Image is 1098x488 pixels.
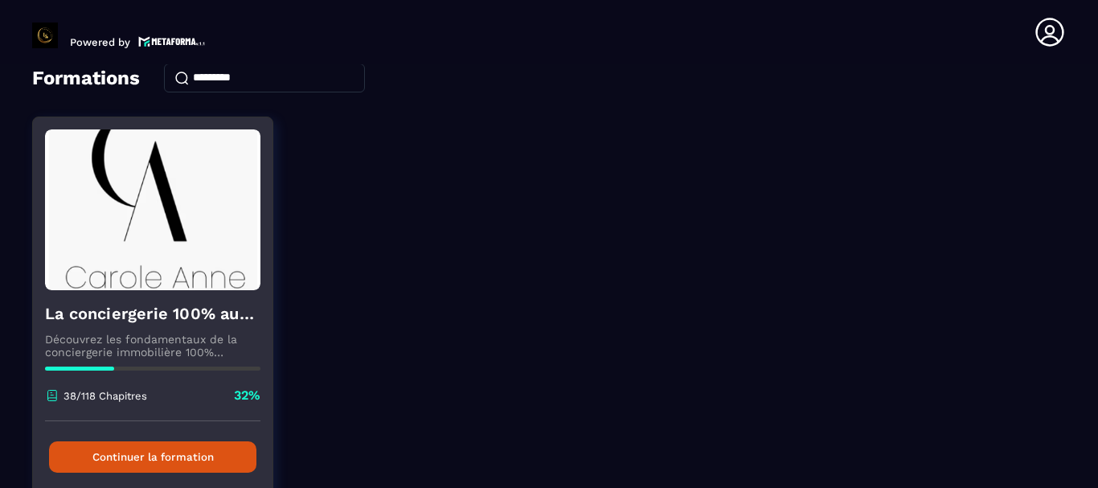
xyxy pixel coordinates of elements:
[64,390,147,402] p: 38/118 Chapitres
[70,36,130,48] p: Powered by
[45,129,260,290] img: formation-background
[234,387,260,404] p: 32%
[49,441,256,473] button: Continuer la formation
[32,67,140,89] h4: Formations
[45,302,260,325] h4: La conciergerie 100% automatisée
[138,35,206,48] img: logo
[45,333,260,359] p: Découvrez les fondamentaux de la conciergerie immobilière 100% automatisée. Cette formation est c...
[32,23,58,48] img: logo-branding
